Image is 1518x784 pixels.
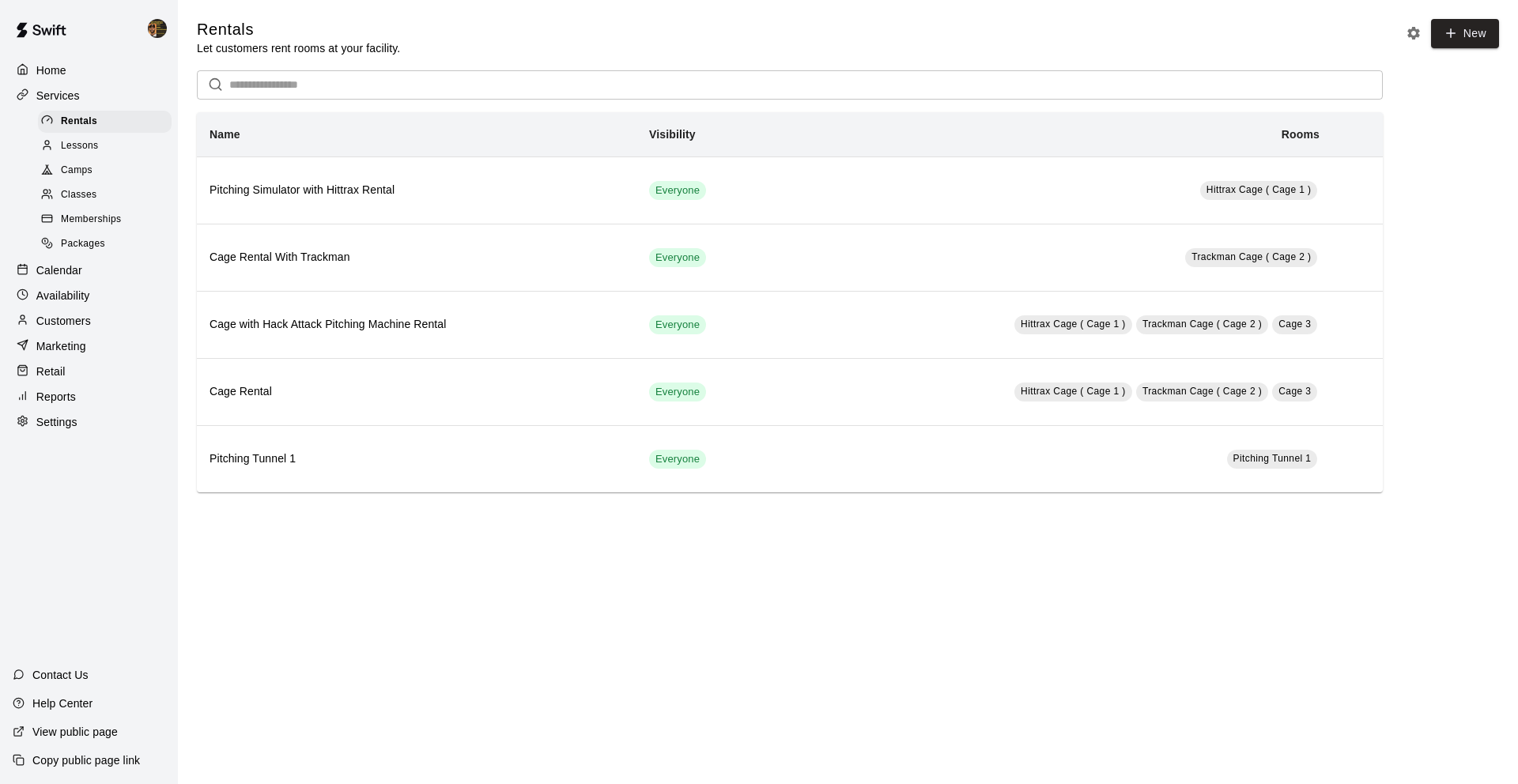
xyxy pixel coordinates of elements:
button: Rental settings [1402,21,1425,45]
div: This service is visible to all of your customers [649,248,706,267]
p: Calendar [36,262,82,278]
b: Name [210,128,240,141]
p: Reports [36,389,76,405]
p: Home [36,62,66,78]
a: Calendar [13,258,165,282]
span: Everyone [649,385,706,400]
p: Let customers rent rooms at your facility. [197,40,400,56]
span: Everyone [649,183,706,198]
h6: Pitching Simulator with Hittrax Rental [210,182,624,199]
div: This service is visible to all of your customers [649,181,706,200]
span: Rentals [61,114,97,130]
a: Classes [38,183,178,208]
div: This service is visible to all of your customers [649,450,706,469]
span: Trackman Cage ( Cage 2 ) [1142,386,1262,397]
h6: Cage Rental [210,383,624,401]
span: Classes [61,187,96,203]
p: Settings [36,414,77,430]
div: Packages [38,233,172,255]
span: Packages [61,236,105,252]
p: Customers [36,313,91,329]
span: Hittrax Cage ( Cage 1 ) [1021,318,1126,330]
div: Francisco Gracesqui [145,13,178,44]
a: Camps [38,159,178,183]
a: New [1431,19,1499,48]
h6: Cage Rental With Trackman [210,249,624,266]
div: Rentals [38,111,172,133]
div: Memberships [38,209,172,231]
a: Customers [13,309,165,333]
table: simple table [197,112,1383,492]
a: Reports [13,385,165,409]
span: Hittrax Cage ( Cage 1 ) [1206,184,1312,195]
span: Everyone [649,251,706,266]
span: Cage 3 [1278,386,1311,397]
h6: Cage with Hack Attack Pitching Machine Rental [210,316,624,334]
a: Services [13,84,165,107]
span: Lessons [61,138,99,154]
p: Help Center [32,695,93,711]
p: Contact Us [32,667,89,683]
a: Home [13,58,165,82]
b: Rooms [1282,128,1320,141]
b: Visibility [649,128,696,141]
span: Hittrax Cage ( Cage 1 ) [1021,386,1126,397]
span: Cage 3 [1278,318,1311,330]
a: Rentals [38,109,178,134]
span: Trackman Cage ( Cage 2 ) [1191,251,1311,262]
p: Marketing [36,338,86,354]
span: Everyone [649,318,706,333]
p: Copy public page link [32,752,140,768]
p: Availability [36,288,90,303]
div: This service is visible to all of your customers [649,315,706,334]
a: Lessons [38,134,178,158]
a: Memberships [38,208,178,232]
a: Marketing [13,334,165,358]
span: Pitching Tunnel 1 [1233,453,1312,464]
h6: Pitching Tunnel 1 [210,450,624,468]
span: Trackman Cage ( Cage 2 ) [1142,318,1262,330]
p: Services [36,88,80,104]
div: This service is visible to all of your customers [649,383,706,401]
a: Settings [13,410,165,434]
a: Packages [38,232,178,257]
h5: Rentals [197,19,400,40]
span: Memberships [61,212,121,228]
div: Camps [38,160,172,182]
p: View public page [32,724,118,740]
p: Retail [36,364,66,379]
img: Francisco Gracesqui [148,19,167,38]
a: Retail [13,360,165,383]
span: Camps [61,163,93,179]
a: Availability [13,284,165,307]
div: Classes [38,184,172,206]
div: Lessons [38,135,172,157]
span: Everyone [649,452,706,467]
